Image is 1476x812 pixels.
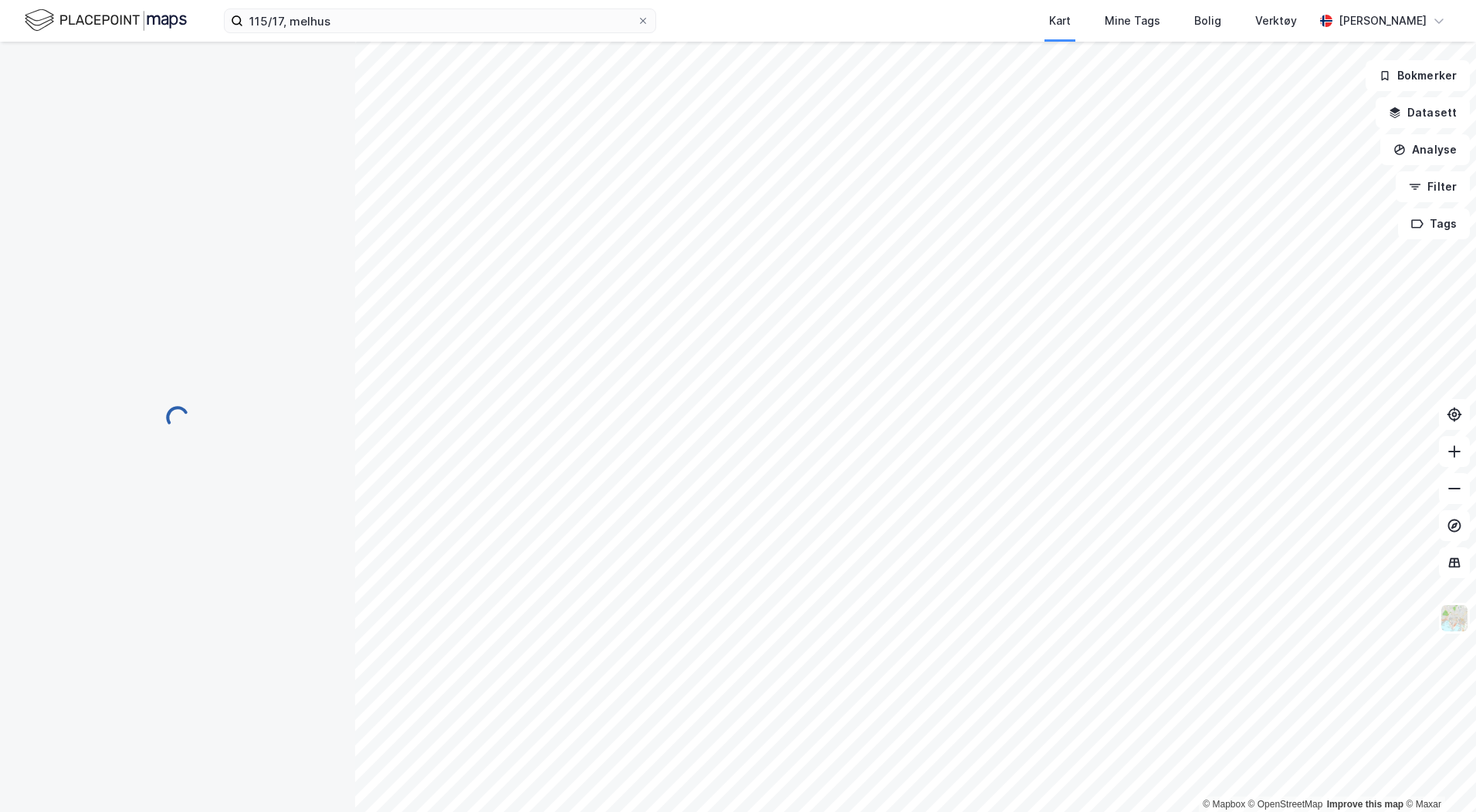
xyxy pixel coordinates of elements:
[1399,738,1476,812] div: Kontrollprogram for chat
[1399,738,1476,812] iframe: Chat Widget
[1327,799,1403,810] a: Improve this map
[1376,97,1470,128] button: Datasett
[1339,12,1427,30] div: [PERSON_NAME]
[1255,12,1297,30] div: Verktøy
[165,405,190,430] img: spinner.a6d8c91a73a9ac5275cf975e30b51cfb.svg
[1194,12,1221,30] div: Bolig
[1380,134,1470,165] button: Analyse
[1203,799,1245,810] a: Mapbox
[1398,208,1470,239] button: Tags
[1049,12,1071,30] div: Kart
[1105,12,1160,30] div: Mine Tags
[25,7,187,34] img: logo.f888ab2527a4732fd821a326f86c7f29.svg
[243,9,637,32] input: Søk på adresse, matrikkel, gårdeiere, leietakere eller personer
[1440,604,1469,633] img: Z
[1396,171,1470,202] button: Filter
[1248,799,1323,810] a: OpenStreetMap
[1366,60,1470,91] button: Bokmerker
